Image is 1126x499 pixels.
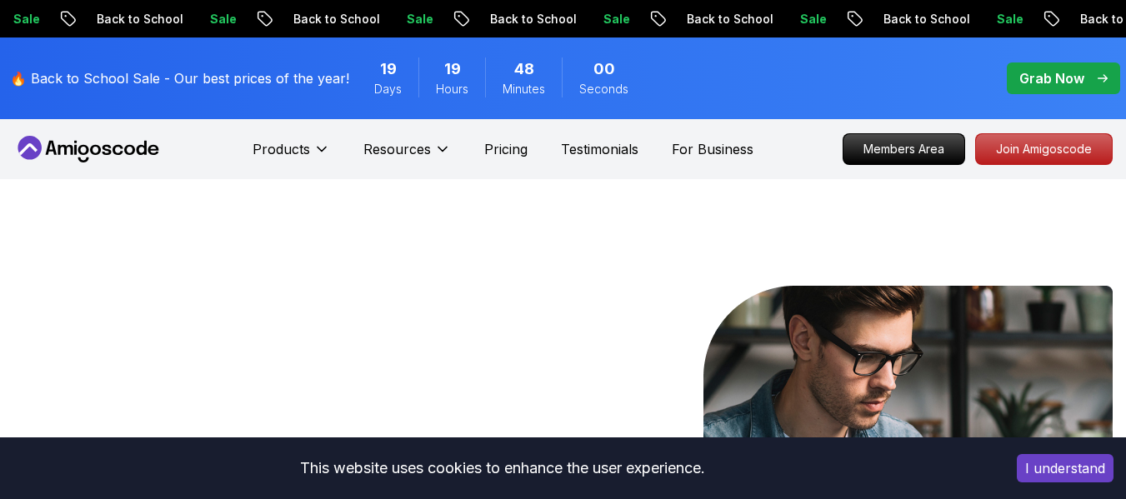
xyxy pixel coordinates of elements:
[278,11,392,27] p: Back to School
[13,450,992,487] div: This website uses cookies to enhance the user experience.
[976,134,1112,164] p: Join Amigoscode
[436,81,468,97] span: Hours
[975,133,1113,165] a: Join Amigoscode
[588,11,642,27] p: Sale
[475,11,588,27] p: Back to School
[253,139,310,159] p: Products
[253,139,330,172] button: Products
[579,81,628,97] span: Seconds
[195,11,248,27] p: Sale
[380,57,397,81] span: 19 Days
[593,57,615,81] span: 0 Seconds
[1023,395,1126,474] iframe: chat widget
[1019,68,1084,88] p: Grab Now
[843,134,964,164] p: Members Area
[672,11,785,27] p: Back to School
[374,81,402,97] span: Days
[444,57,461,81] span: 19 Hours
[503,81,545,97] span: Minutes
[672,139,753,159] a: For Business
[514,57,534,81] span: 48 Minutes
[82,11,195,27] p: Back to School
[868,11,982,27] p: Back to School
[392,11,445,27] p: Sale
[1017,454,1113,482] button: Accept cookies
[363,139,451,172] button: Resources
[561,139,638,159] a: Testimonials
[363,139,431,159] p: Resources
[484,139,528,159] a: Pricing
[843,133,965,165] a: Members Area
[982,11,1035,27] p: Sale
[10,68,349,88] p: 🔥 Back to School Sale - Our best prices of the year!
[785,11,838,27] p: Sale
